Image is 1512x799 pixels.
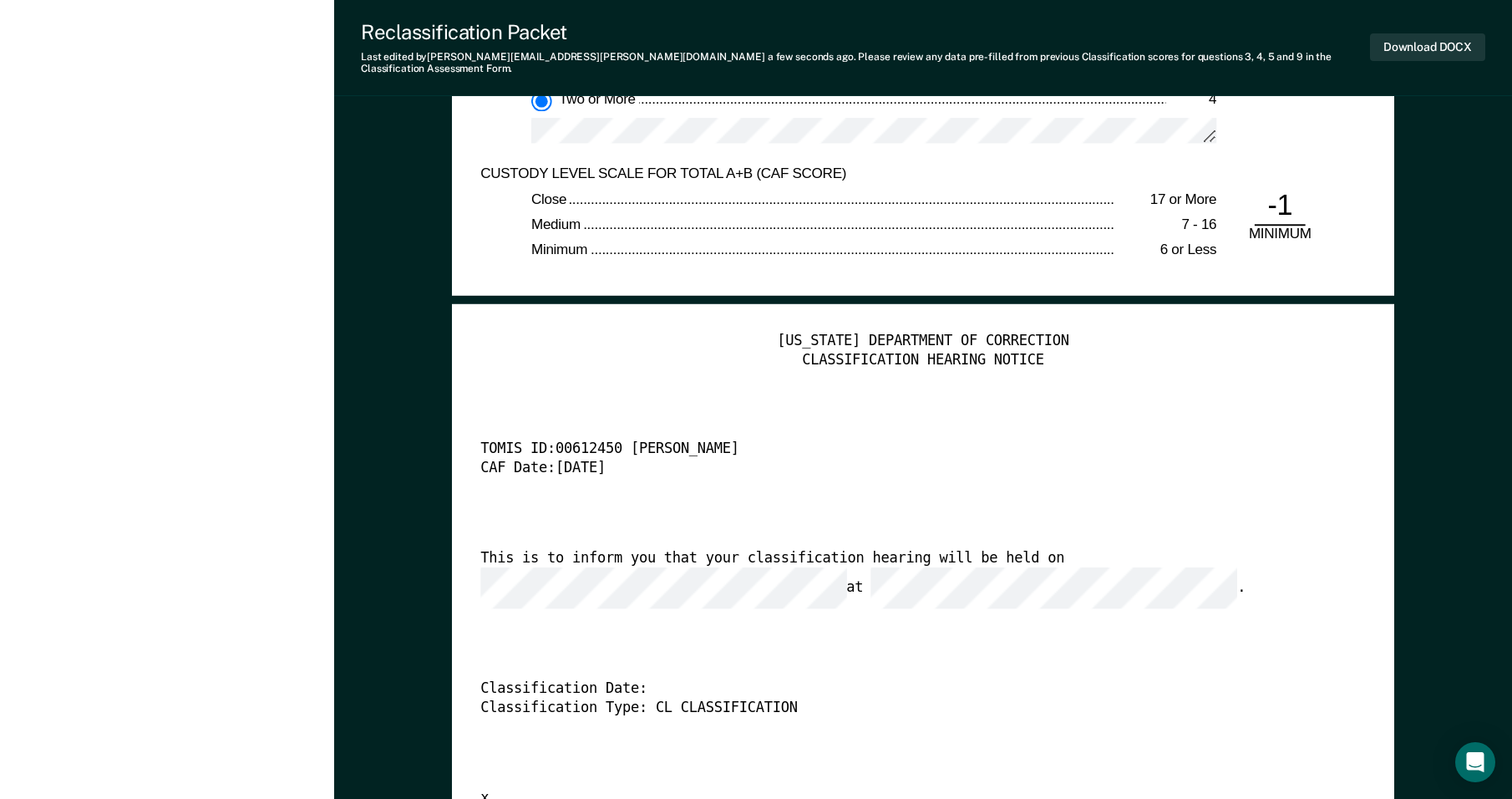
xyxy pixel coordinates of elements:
[559,90,638,106] span: Two or More
[531,191,570,206] span: Close
[531,90,552,111] input: Two or More4
[1115,216,1217,235] div: 7 - 16
[768,51,854,63] span: a few seconds ago
[1115,242,1217,260] div: 6 or Less
[1255,187,1306,226] div: -1
[480,700,1322,718] div: Classification Type: CL CLASSIFICATION
[480,460,1322,478] div: CAF Date: [DATE]
[480,333,1366,351] div: [US_STATE] DEPARTMENT OF CORRECTION
[1370,33,1485,61] button: Download DOCX
[480,165,1165,183] div: CUSTODY LEVEL SCALE FOR TOTAL A+B (CAF SCORE)
[480,351,1366,369] div: CLASSIFICATION HEARING NOTICE
[1115,191,1217,209] div: 17 or More
[361,51,1370,75] div: Last edited by [PERSON_NAME][EMAIL_ADDRESS][PERSON_NAME][DOMAIN_NAME] . Please review any data pr...
[531,216,583,232] span: Medium
[480,441,1322,460] div: TOMIS ID: 00612450 [PERSON_NAME]
[1455,742,1495,782] div: Open Intercom Messenger
[1242,79,1318,97] div: SCORE
[480,550,1322,609] div: This is to inform you that your classification hearing will be held on at .
[1242,226,1318,245] div: MINIMUM
[361,20,1370,44] div: Reclassification Packet
[1166,90,1217,109] div: 4
[480,681,1322,700] div: Classification Date:
[531,242,591,257] span: Minimum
